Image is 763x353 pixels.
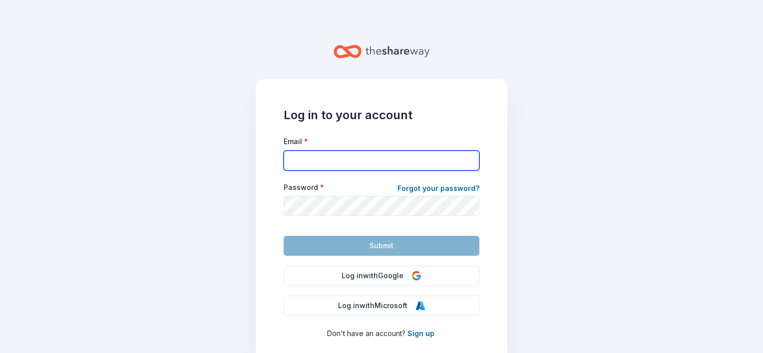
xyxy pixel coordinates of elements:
[284,137,308,147] label: Email
[334,40,429,63] a: Home
[397,182,479,196] a: Forgot your password?
[284,296,479,316] button: Log inwithMicrosoft
[284,182,324,192] label: Password
[411,271,421,281] img: Google Logo
[415,301,425,311] img: Microsoft Logo
[407,329,434,338] a: Sign up
[284,107,479,123] h1: Log in to your account
[327,329,405,338] span: Don ' t have an account?
[284,266,479,286] button: Log inwithGoogle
